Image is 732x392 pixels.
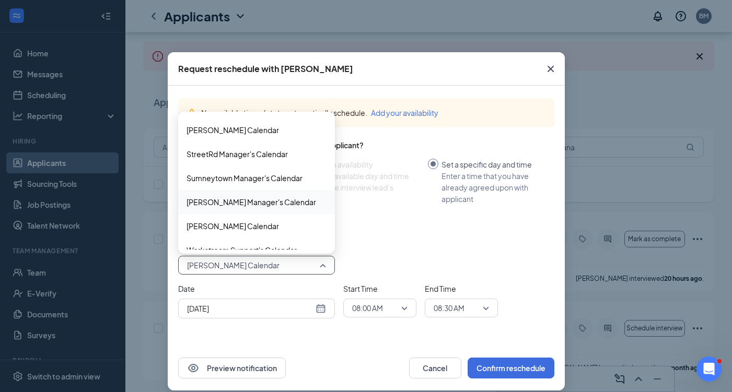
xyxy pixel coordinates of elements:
[441,159,546,170] div: Set a specific day and time
[468,358,554,378] button: Confirm reschedule
[425,283,498,294] span: End Time
[187,196,316,208] span: [PERSON_NAME] Manager's Calendar
[537,52,565,86] button: Close
[696,357,722,382] iframe: Intercom live chat
[434,300,464,316] span: 08:30 AM
[178,358,286,378] button: EyePreview notification
[544,63,557,75] svg: Cross
[441,170,546,205] div: Enter a time that you have already agreed upon with applicant
[178,283,335,294] span: Date
[352,300,383,316] span: 08:00 AM
[178,63,353,75] div: Request reschedule with [PERSON_NAME]
[187,303,313,314] input: Aug 27, 2025
[187,244,297,256] span: Workstream Support's Calendar
[187,124,279,136] span: [PERSON_NAME] Calendar
[296,159,420,170] div: Select from availability
[296,170,420,205] div: Choose an available day and time slot from the interview lead’s calendar
[201,107,546,118] div: No available time slots to automatically schedule.
[178,140,554,150] div: How do you want to schedule time with the applicant?
[187,172,303,184] span: Sumneytown Manager's Calendar
[371,107,438,118] button: Add your availability
[187,220,279,232] span: [PERSON_NAME] Calendar
[343,283,416,294] span: Start Time
[409,358,461,378] button: Cancel
[187,257,280,273] span: [PERSON_NAME] Calendar
[187,148,288,160] span: StreetRd Manager's Calendar
[187,362,200,374] svg: Eye
[187,108,197,118] svg: Warning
